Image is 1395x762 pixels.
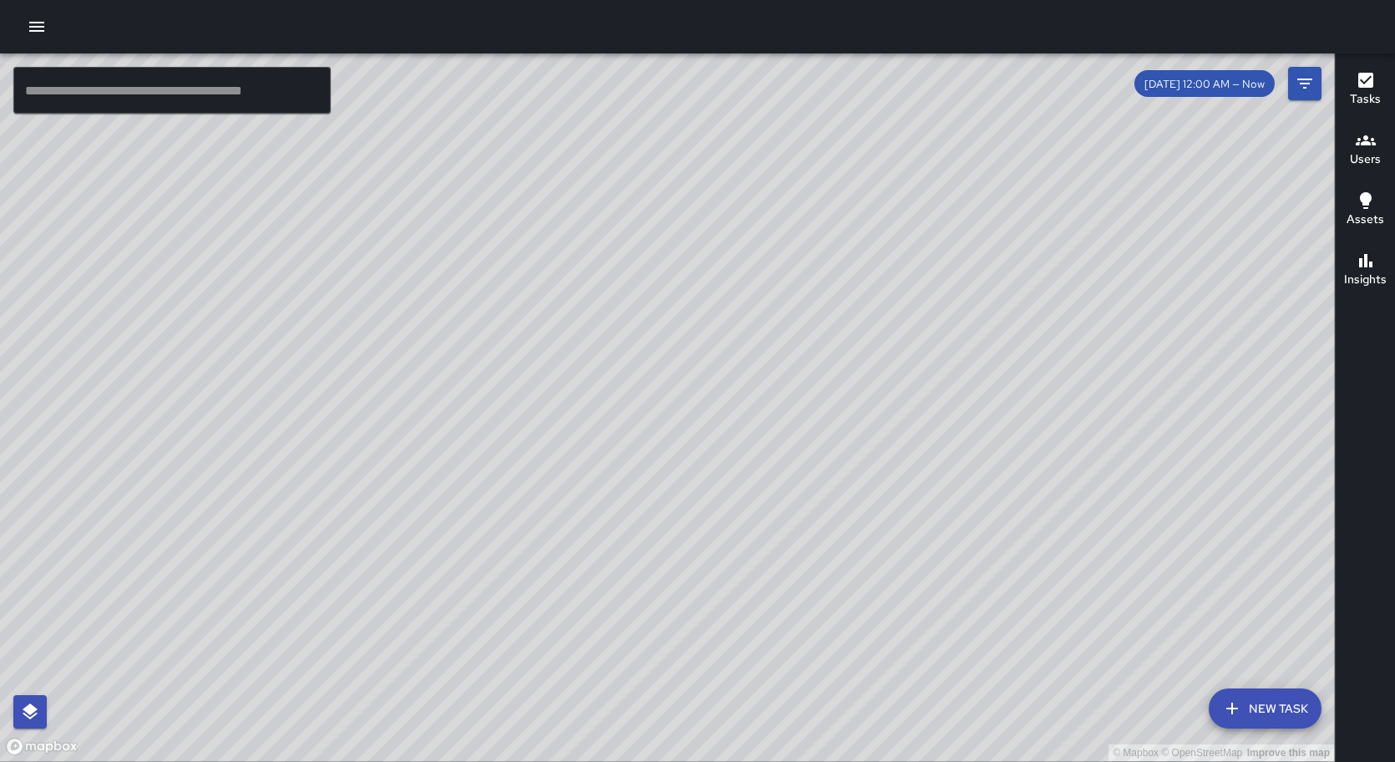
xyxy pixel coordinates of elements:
h6: Insights [1344,271,1387,289]
h6: Users [1350,150,1381,169]
button: Filters [1288,67,1321,100]
button: Users [1336,120,1395,180]
button: Insights [1336,241,1395,301]
span: [DATE] 12:00 AM — Now [1134,77,1275,91]
h6: Tasks [1350,90,1381,109]
h6: Assets [1347,211,1384,229]
button: New Task [1209,688,1321,729]
button: Assets [1336,180,1395,241]
button: Tasks [1336,60,1395,120]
